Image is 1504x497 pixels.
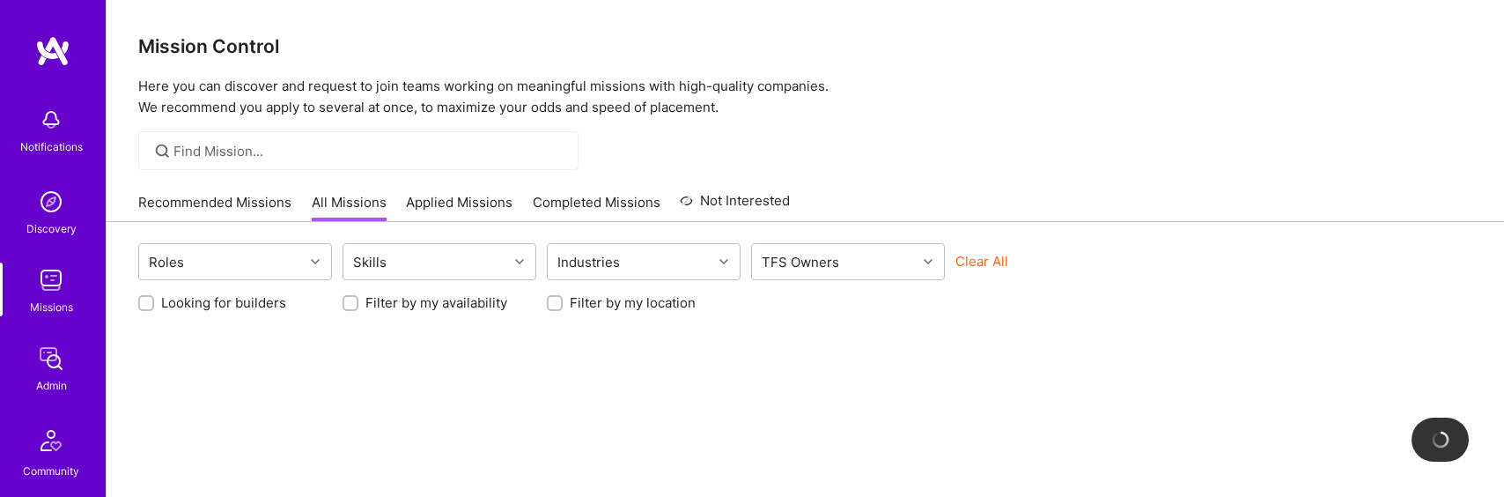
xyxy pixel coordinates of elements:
[23,462,79,480] div: Community
[553,249,624,275] div: Industries
[33,341,69,376] img: admin teamwork
[570,293,696,312] label: Filter by my location
[138,76,1472,118] p: Here you can discover and request to join teams working on meaningful missions with high-quality ...
[161,293,286,312] label: Looking for builders
[144,249,188,275] div: Roles
[719,257,728,266] i: icon Chevron
[30,419,72,462] img: Community
[33,263,69,298] img: teamwork
[152,141,173,161] i: icon SearchGrey
[311,257,320,266] i: icon Chevron
[680,190,790,222] a: Not Interested
[924,257,933,266] i: icon Chevron
[30,298,73,316] div: Missions
[36,376,67,395] div: Admin
[138,35,1472,57] h3: Mission Control
[955,252,1008,271] button: Clear All
[20,137,83,156] div: Notifications
[1431,431,1449,449] img: loading
[349,249,391,275] div: Skills
[312,193,387,222] a: All Missions
[515,257,524,266] i: icon Chevron
[26,219,77,238] div: Discovery
[173,142,565,160] input: Find Mission...
[33,184,69,219] img: discovery
[35,35,70,67] img: logo
[533,193,660,222] a: Completed Missions
[138,193,291,222] a: Recommended Missions
[406,193,512,222] a: Applied Missions
[365,293,507,312] label: Filter by my availability
[33,102,69,137] img: bell
[757,249,844,275] div: TFS Owners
